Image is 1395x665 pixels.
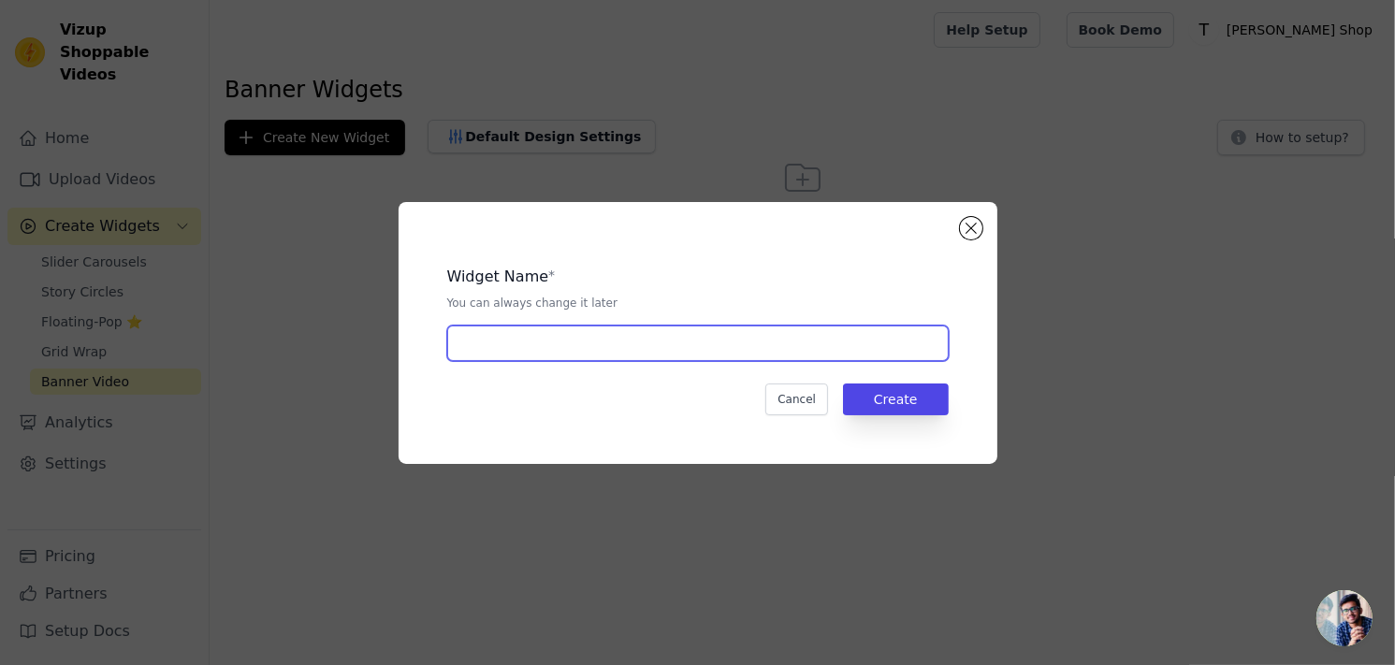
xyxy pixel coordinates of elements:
legend: Widget Name [447,266,549,288]
p: You can always change it later [447,296,949,311]
button: Close modal [960,217,982,239]
a: Mở cuộc trò chuyện [1316,590,1373,646]
button: Create [843,383,949,415]
button: Cancel [765,383,828,415]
